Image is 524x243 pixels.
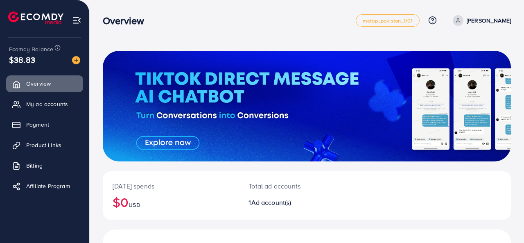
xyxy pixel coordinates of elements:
[26,120,49,129] span: Payment
[6,116,83,133] a: Payment
[6,157,83,174] a: Billing
[113,194,229,210] h2: $0
[113,181,229,191] p: [DATE] spends
[103,15,151,27] h3: Overview
[467,16,511,25] p: [PERSON_NAME]
[26,182,70,190] span: Affiliate Program
[6,75,83,92] a: Overview
[9,54,35,66] span: $38.83
[26,100,68,108] span: My ad accounts
[248,181,331,191] p: Total ad accounts
[26,79,51,88] span: Overview
[449,15,511,26] a: [PERSON_NAME]
[248,199,331,207] h2: 1
[8,11,63,24] img: logo
[26,141,61,149] span: Product Links
[6,137,83,153] a: Product Links
[129,201,140,209] span: USD
[72,16,81,25] img: menu
[26,161,43,170] span: Billing
[251,198,291,207] span: Ad account(s)
[72,56,80,64] img: image
[9,45,53,53] span: Ecomdy Balance
[6,178,83,194] a: Affiliate Program
[356,14,420,27] a: metap_pakistan_001
[6,96,83,112] a: My ad accounts
[363,18,413,23] span: metap_pakistan_001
